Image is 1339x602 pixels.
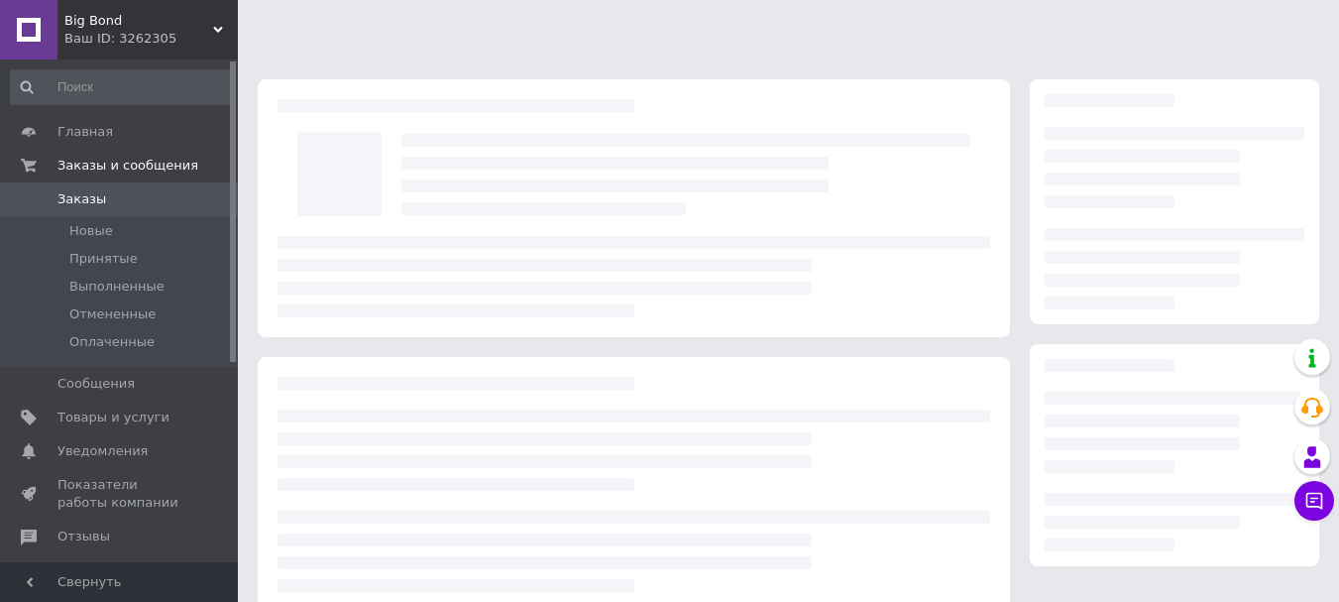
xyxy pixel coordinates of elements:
[64,30,238,48] div: Ваш ID: 3262305
[69,250,138,268] span: Принятые
[57,409,169,426] span: Товары и услуги
[57,476,183,512] span: Показатели работы компании
[57,528,110,545] span: Отзывы
[57,442,148,460] span: Уведомления
[57,375,135,393] span: Сообщения
[57,157,198,175] span: Заказы и сообщения
[64,12,213,30] span: Big Bond
[57,190,106,208] span: Заказы
[57,123,113,141] span: Главная
[69,333,155,351] span: Оплаченные
[1294,481,1334,521] button: Чат с покупателем
[69,278,165,296] span: Выполненные
[10,69,234,105] input: Поиск
[69,305,156,323] span: Отмененные
[69,222,113,240] span: Новые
